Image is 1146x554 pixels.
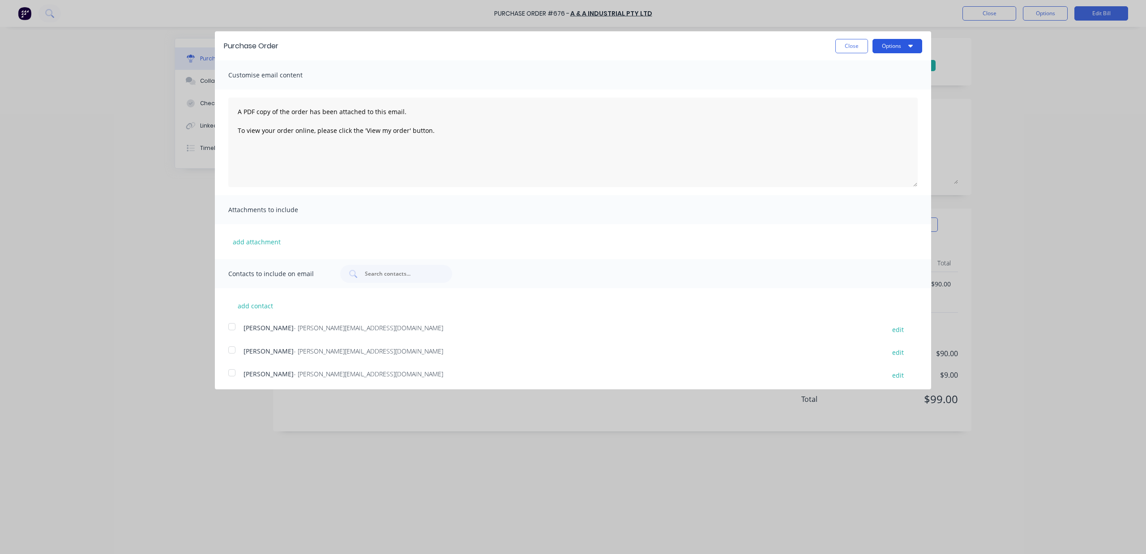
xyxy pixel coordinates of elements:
span: Contacts to include on email [228,268,327,280]
span: Customise email content [228,69,327,81]
span: [PERSON_NAME] [244,324,294,332]
button: add attachment [228,235,285,248]
span: - [PERSON_NAME][EMAIL_ADDRESS][DOMAIN_NAME] [294,324,443,332]
div: Purchase Order [224,41,278,51]
span: [PERSON_NAME] [244,347,294,355]
span: - [PERSON_NAME][EMAIL_ADDRESS][DOMAIN_NAME] [294,370,443,378]
span: Attachments to include [228,204,327,216]
span: - [PERSON_NAME][EMAIL_ADDRESS][DOMAIN_NAME] [294,347,443,355]
button: add contact [228,299,282,312]
button: edit [887,346,909,358]
button: Options [872,39,922,53]
span: [PERSON_NAME] [244,370,294,378]
button: Close [835,39,868,53]
textarea: A PDF copy of the order has been attached to this email. To view your order online, please click ... [228,98,918,187]
input: Search contacts... [364,269,438,278]
button: edit [887,323,909,335]
button: edit [887,369,909,381]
